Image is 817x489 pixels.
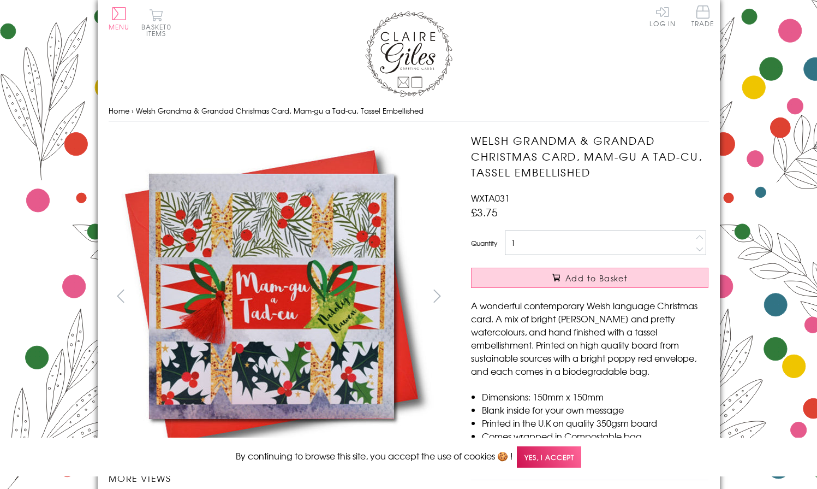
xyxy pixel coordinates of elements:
[109,105,129,116] a: Home
[109,100,709,122] nav: breadcrumbs
[691,5,714,29] a: Trade
[517,446,581,468] span: Yes, I accept
[471,133,708,180] h1: Welsh Grandma & Grandad Christmas Card, Mam-gu a Tad-cu, Tassel Embellished
[565,273,628,284] span: Add to Basket
[471,268,708,288] button: Add to Basket
[482,416,708,429] li: Printed in the U.K on quality 350gsm board
[109,22,130,32] span: Menu
[425,284,449,308] button: next
[471,299,708,378] p: A wonderful contemporary Welsh language Christmas card. A mix of bright [PERSON_NAME] and pretty ...
[109,7,130,30] button: Menu
[365,11,452,97] img: Claire Giles Greetings Cards
[482,429,708,443] li: Comes wrapped in Compostable bag
[649,5,676,27] a: Log In
[109,472,450,485] h3: More views
[109,133,436,460] img: Welsh Grandma & Grandad Christmas Card, Mam-gu a Tad-cu, Tassel Embellished
[482,390,708,403] li: Dimensions: 150mm x 150mm
[109,284,133,308] button: prev
[691,5,714,27] span: Trade
[146,22,171,38] span: 0 items
[471,204,498,220] span: £3.75
[136,105,424,116] span: Welsh Grandma & Grandad Christmas Card, Mam-gu a Tad-cu, Tassel Embellished
[471,191,510,204] span: WXTA031
[482,403,708,416] li: Blank inside for your own message
[132,105,134,116] span: ›
[141,9,171,37] button: Basket0 items
[471,238,497,248] label: Quantity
